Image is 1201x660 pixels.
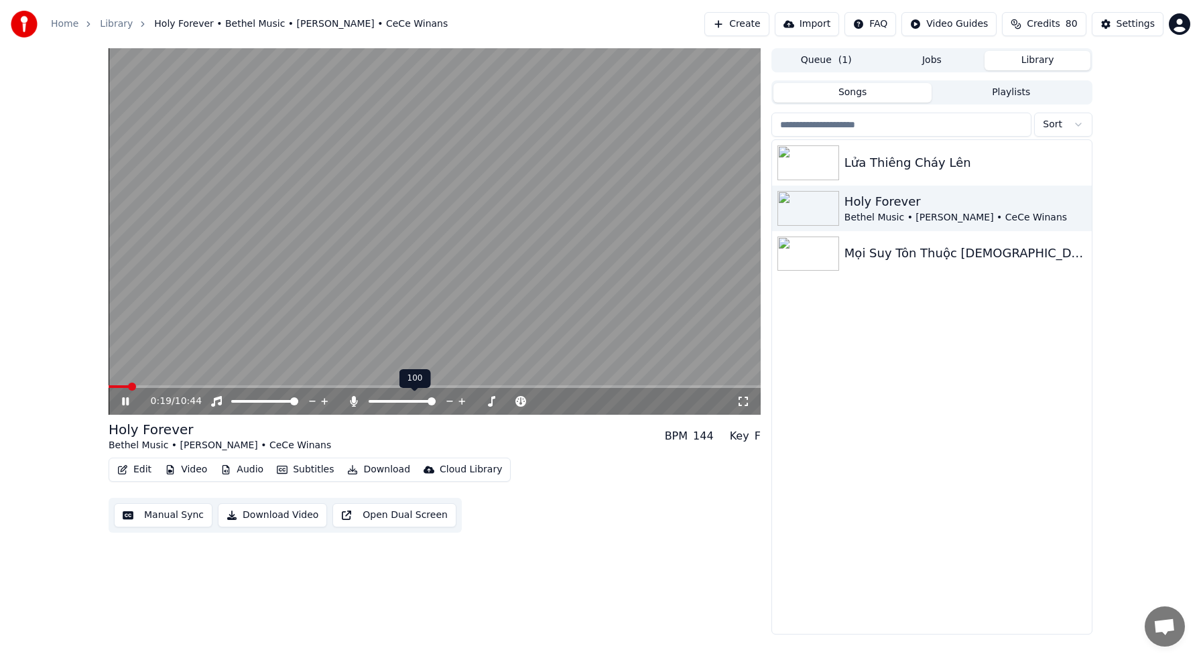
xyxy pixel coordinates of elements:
button: Edit [112,460,157,479]
button: Open Dual Screen [332,503,456,527]
button: Playlists [932,83,1090,103]
button: Download Video [218,503,327,527]
a: Library [100,17,133,31]
button: Manual Sync [114,503,212,527]
div: 144 [693,428,714,444]
button: Video Guides [901,12,997,36]
div: Bethel Music • [PERSON_NAME] • CeCe Winans [844,211,1086,224]
img: youka [11,11,38,38]
button: Import [775,12,839,36]
span: ( 1 ) [838,54,852,67]
a: Home [51,17,78,31]
div: / [151,395,183,408]
button: Download [342,460,416,479]
button: FAQ [844,12,896,36]
div: F [755,428,761,444]
div: Mọi Suy Tôn Thuộc [DEMOGRAPHIC_DATA] [844,244,1086,263]
div: 100 [399,369,431,388]
button: Subtitles [271,460,339,479]
div: Bethel Music • [PERSON_NAME] • CeCe Winans [109,439,331,452]
span: 10:44 [175,395,202,408]
div: Lửa Thiêng Cháy Lên [844,153,1086,172]
div: Open chat [1145,606,1185,647]
nav: breadcrumb [51,17,448,31]
button: Credits80 [1002,12,1086,36]
span: 80 [1066,17,1078,31]
div: Holy Forever [109,420,331,439]
button: Queue [773,51,879,70]
span: 0:19 [151,395,172,408]
span: Holy Forever • Bethel Music • [PERSON_NAME] • CeCe Winans [154,17,448,31]
div: Cloud Library [440,463,502,476]
button: Audio [215,460,269,479]
button: Video [160,460,212,479]
button: Jobs [879,51,985,70]
div: BPM [665,428,688,444]
span: Sort [1043,118,1062,131]
button: Songs [773,83,932,103]
div: Key [730,428,749,444]
span: Credits [1027,17,1060,31]
button: Create [704,12,769,36]
div: Settings [1117,17,1155,31]
button: Library [985,51,1090,70]
div: Holy Forever [844,192,1086,211]
button: Settings [1092,12,1163,36]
